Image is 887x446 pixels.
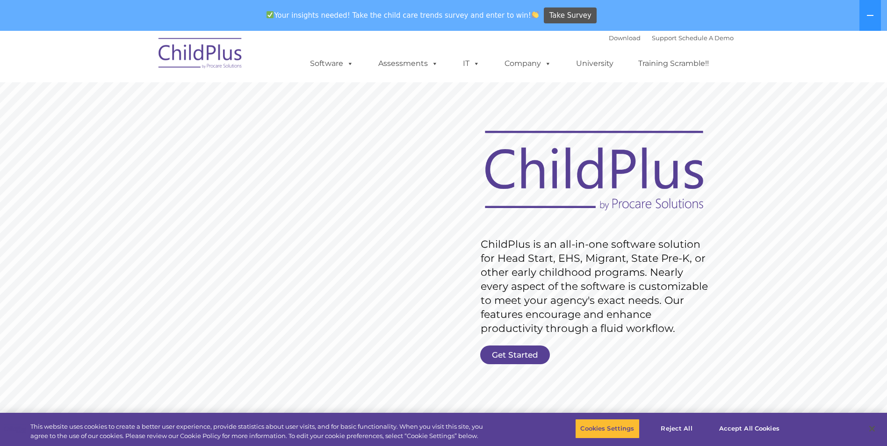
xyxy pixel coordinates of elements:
a: Company [495,54,561,73]
a: Schedule A Demo [678,34,734,42]
font: | [609,34,734,42]
button: Accept All Cookies [714,419,785,439]
a: Training Scramble!! [629,54,718,73]
span: Your insights needed! Take the child care trends survey and enter to win! [263,6,543,24]
rs-layer: ChildPlus is an all-in-one software solution for Head Start, EHS, Migrant, State Pre-K, or other ... [481,237,713,336]
a: Support [652,34,677,42]
img: ChildPlus by Procare Solutions [154,31,247,78]
button: Close [862,418,882,439]
a: Take Survey [544,7,597,24]
button: Reject All [648,419,706,439]
a: IT [454,54,489,73]
img: 👏 [532,11,539,18]
a: Software [301,54,363,73]
button: Cookies Settings [575,419,639,439]
a: Download [609,34,641,42]
a: Assessments [369,54,447,73]
img: ✅ [267,11,274,18]
div: This website uses cookies to create a better user experience, provide statistics about user visit... [30,422,488,440]
a: University [567,54,623,73]
a: Get Started [480,345,550,364]
span: Take Survey [549,7,591,24]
